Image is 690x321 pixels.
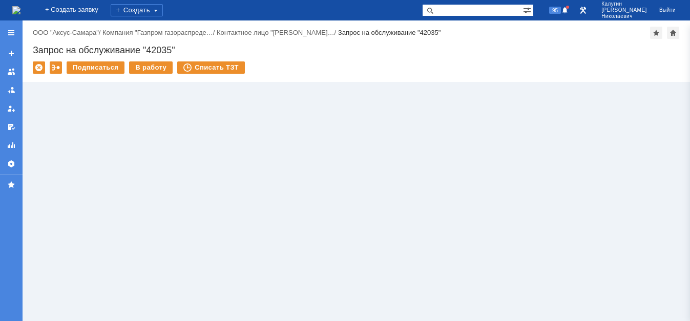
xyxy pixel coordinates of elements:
a: Перейти в интерфейс администратора [577,4,589,16]
a: Заявки в моей ответственности [3,82,19,98]
a: Мои согласования [3,119,19,135]
span: Калугин [601,1,647,7]
div: Запрос на обслуживание "42035" [33,45,680,55]
span: Николаевич [601,13,647,19]
a: ООО "Аксус-Самара" [33,29,99,36]
a: Заявки на командах [3,63,19,80]
div: Работа с массовостью [50,61,62,74]
div: Запрос на обслуживание "42035" [338,29,441,36]
a: Настройки [3,156,19,172]
a: Контактное лицо "[PERSON_NAME]… [217,29,334,36]
span: 95 [549,7,561,14]
a: Перейти на домашнюю страницу [12,6,20,14]
img: logo [12,6,20,14]
div: Удалить [33,61,45,74]
span: [PERSON_NAME] [601,7,647,13]
a: Компания "Газпром газораспреде… [102,29,213,36]
a: Создать заявку [3,45,19,61]
div: Создать [111,4,163,16]
a: Мои заявки [3,100,19,117]
span: Расширенный поиск [523,5,533,14]
div: Добавить в избранное [650,27,662,39]
div: / [33,29,102,36]
div: Сделать домашней страницей [667,27,679,39]
div: / [217,29,338,36]
a: Отчеты [3,137,19,154]
div: / [102,29,217,36]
